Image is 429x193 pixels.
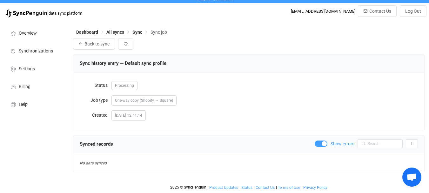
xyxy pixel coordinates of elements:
span: [DATE] 12:41:14 [111,110,146,121]
span: | [47,9,49,17]
a: Product Updates [209,185,238,190]
span: Billing [19,84,30,89]
span: | [301,185,302,190]
img: syncpenguin.svg [6,10,47,17]
span: Status [241,185,252,190]
span: No data synced [80,161,107,165]
a: Synchronizations [3,42,67,59]
a: Overview [3,24,67,42]
span: 2025 © SyncPenguin [170,185,206,190]
span: Processing [111,81,137,90]
span: | [207,185,208,190]
span: | [276,185,277,190]
div: [EMAIL_ADDRESS][DOMAIN_NAME] [291,9,355,14]
span: Log Out [405,9,421,14]
label: Status [80,79,111,92]
a: Terms of Use [278,185,300,190]
span: Back to sync [84,41,110,46]
span: | [254,185,255,190]
span: Contact Us [369,9,391,14]
a: Privacy Policy [303,185,328,190]
div: Breadcrumb [76,30,167,34]
input: Search [358,139,403,148]
span: Privacy Policy [303,185,327,190]
span: Dashboard [76,30,98,35]
a: Settings [3,59,67,77]
a: Help [3,95,67,113]
span: Sync [132,30,142,35]
a: Status [241,185,253,190]
button: Log Out [400,5,426,17]
span: Show errors [331,141,354,146]
span: Sync history entry — Default sync profile [80,60,166,66]
button: Back to sync [73,38,115,50]
label: Job type [80,94,111,107]
a: |data sync platform [6,9,82,17]
span: Overview [19,31,37,36]
span: | [239,185,240,190]
span: data sync platform [49,11,82,16]
span: All syncs [106,30,124,35]
span: One-way copy (Shopify → Square) [115,98,173,103]
label: Created [80,109,111,121]
span: Contact Us [256,185,275,190]
span: Settings [19,66,35,72]
span: Synced records [80,141,113,147]
a: Billing [3,77,67,95]
button: Contact Us [358,5,397,17]
span: Synchronizations [19,49,53,54]
span: Sync job [151,30,167,35]
span: Help [19,102,28,107]
a: Contact Us [255,185,275,190]
div: Open chat [402,168,421,187]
